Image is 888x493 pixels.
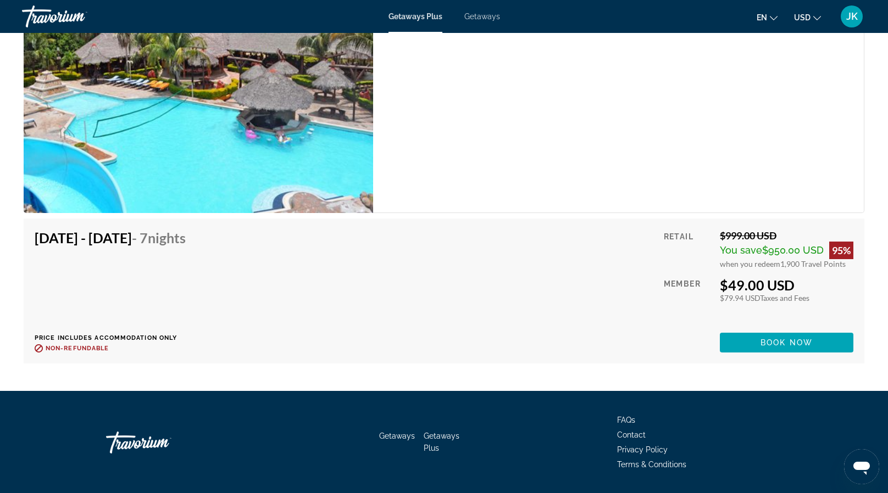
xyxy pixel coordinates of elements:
[424,432,459,452] a: Getaways Plus
[757,13,767,22] span: en
[379,432,415,440] a: Getaways
[720,244,762,256] span: You save
[761,338,813,347] span: Book now
[794,9,821,25] button: Change currency
[720,259,780,268] span: when you redeem
[617,460,686,469] a: Terms & Conditions
[617,430,646,439] a: Contact
[22,2,132,31] a: Travorium
[664,229,712,268] div: Retail
[720,333,853,352] button: Book now
[720,277,853,293] div: $49.00 USD
[720,229,853,242] div: $999.00 USD
[35,229,186,246] h4: [DATE] - [DATE]
[106,426,216,459] a: Go Home
[762,244,824,256] span: $950.00 USD
[844,449,879,484] iframe: Button to launch messaging window
[617,416,635,424] a: FAQs
[46,345,109,352] span: Non-refundable
[780,259,846,268] span: 1,900 Travel Points
[35,334,194,341] p: Price includes accommodation only
[829,242,853,259] div: 95%
[837,5,866,28] button: User Menu
[464,12,500,21] a: Getaways
[664,277,712,324] div: Member
[760,293,809,302] span: Taxes and Fees
[846,11,858,22] span: JK
[757,9,778,25] button: Change language
[794,13,811,22] span: USD
[389,12,442,21] a: Getaways Plus
[148,229,186,246] span: Nights
[132,229,186,246] span: - 7
[720,293,853,302] div: $79.94 USD
[617,445,668,454] a: Privacy Policy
